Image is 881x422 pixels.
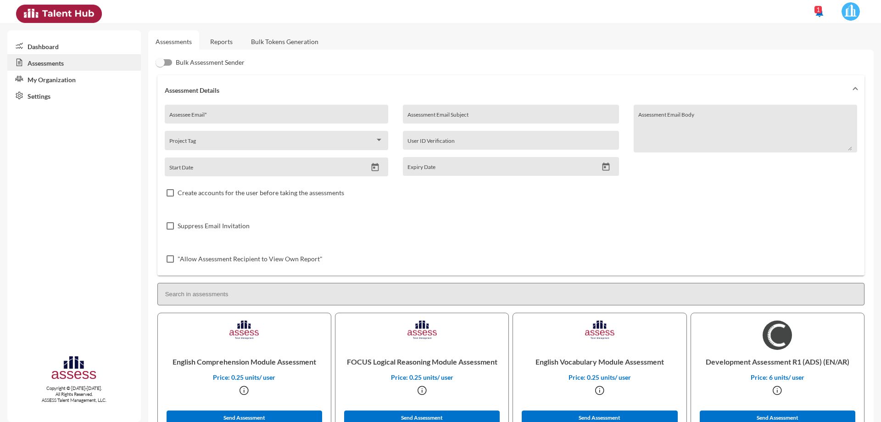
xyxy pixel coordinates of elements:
p: Price: 0.25 units/ user [343,373,501,381]
a: Reports [203,30,240,53]
p: Copyright © [DATE]-[DATE]. All Rights Reserved. ASSESS Talent Management, LLC. [7,385,141,403]
p: Price: 0.25 units/ user [165,373,323,381]
span: Suppress Email Invitation [178,220,250,231]
p: Price: 0.25 units/ user [520,373,679,381]
a: My Organization [7,71,141,87]
a: Bulk Tokens Generation [244,30,326,53]
p: Development Assessment R1 (ADS) (EN/AR) [698,350,857,373]
p: FOCUS Logical Reasoning Module Assessment [343,350,501,373]
mat-expansion-panel-header: Assessment Details [157,75,864,105]
button: Open calendar [367,163,383,172]
span: Bulk Assessment Sender [176,57,245,68]
p: English Vocabulary Module Assessment [520,350,679,373]
button: Open calendar [598,162,614,172]
p: Price: 6 units/ user [698,373,857,381]
a: Assessments [156,38,192,45]
div: 1 [814,6,822,13]
input: Search in assessments [157,283,864,305]
span: Create accounts for the user before taking the assessments [178,187,344,198]
a: Dashboard [7,38,141,54]
a: Settings [7,87,141,104]
p: English Comprehension Module Assessment [165,350,323,373]
span: "Allow Assessment Recipient to View Own Report" [178,253,323,264]
mat-icon: notifications [814,7,825,18]
mat-panel-title: Assessment Details [165,86,846,94]
img: assesscompany-logo.png [50,354,97,383]
div: Assessment Details [157,105,864,276]
a: Assessments [7,54,141,71]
